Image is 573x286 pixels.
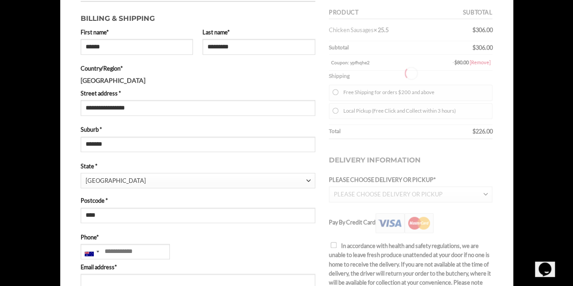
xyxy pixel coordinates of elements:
label: State [81,162,315,171]
iframe: chat widget [535,250,564,277]
label: First name [81,28,193,37]
label: Phone [81,233,315,242]
label: Postcode [81,196,315,205]
span: State [81,173,315,188]
h3: Billing & Shipping [81,9,315,24]
span: PLEASE CHOOSE DELIVERY OR PICKUP [334,191,443,198]
label: Street address [81,89,315,98]
label: Country/Region [81,64,315,73]
h3: Delivery Information [329,146,493,175]
label: Suburb [81,125,315,134]
label: Email address [81,262,315,272]
span: New South Wales [86,173,306,188]
div: Australia: +61 [81,244,102,259]
label: PLEASE CHOOSE DELIVERY OR PICKUP [329,175,493,184]
label: Last name [202,28,315,37]
strong: [GEOGRAPHIC_DATA] [81,76,145,84]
